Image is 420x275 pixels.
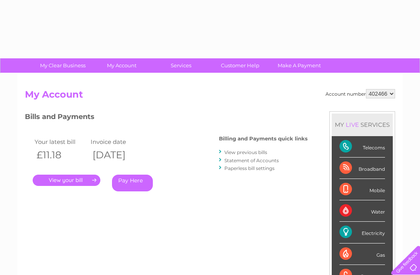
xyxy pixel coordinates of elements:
[339,243,385,265] div: Gas
[325,89,395,98] div: Account number
[149,58,213,73] a: Services
[208,58,272,73] a: Customer Help
[89,147,145,163] th: [DATE]
[33,175,100,186] a: .
[224,149,267,155] a: View previous bills
[90,58,154,73] a: My Account
[267,58,331,73] a: Make A Payment
[339,158,385,179] div: Broadband
[332,114,393,136] div: MY SERVICES
[25,111,308,125] h3: Bills and Payments
[112,175,153,191] a: Pay Here
[25,89,395,104] h2: My Account
[224,158,279,163] a: Statement of Accounts
[339,200,385,222] div: Water
[344,121,360,128] div: LIVE
[89,137,145,147] td: Invoice date
[339,179,385,200] div: Mobile
[33,137,89,147] td: Your latest bill
[31,58,95,73] a: My Clear Business
[33,147,89,163] th: £11.18
[219,136,308,142] h4: Billing and Payments quick links
[339,222,385,243] div: Electricity
[339,136,385,158] div: Telecoms
[224,165,275,171] a: Paperless bill settings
